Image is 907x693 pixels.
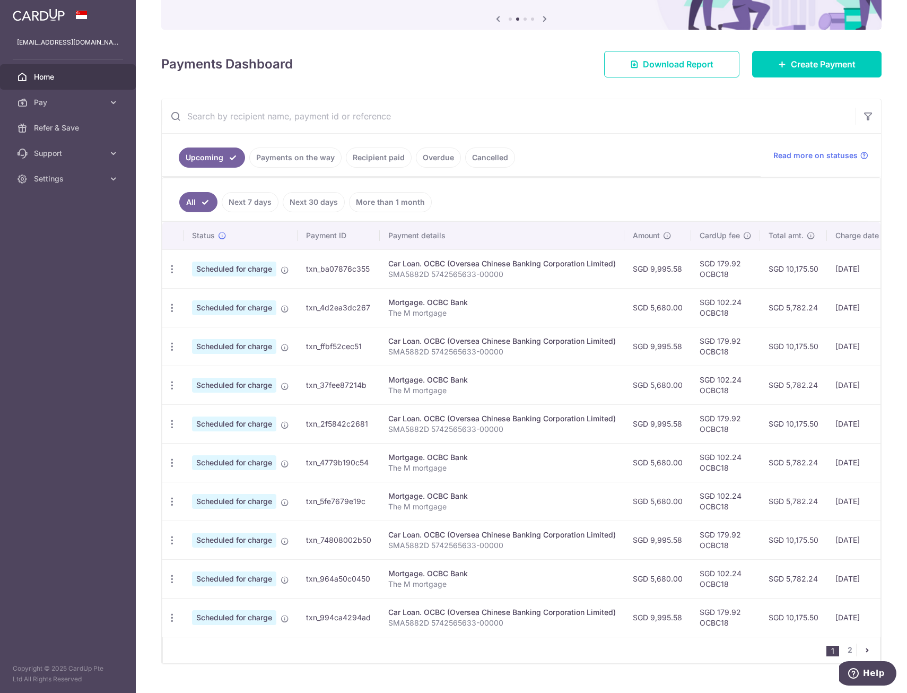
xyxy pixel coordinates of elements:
td: SGD 179.92 OCBC18 [691,249,760,288]
a: Cancelled [465,148,515,168]
span: Refer & Save [34,123,104,133]
a: All [179,192,217,212]
a: Read more on statuses [773,150,868,161]
div: Car Loan. OCBC (Oversea Chinese Banking Corporation Limited) [388,413,616,424]
td: SGD 5,680.00 [624,366,691,404]
td: txn_5fe7679e19c [298,482,380,521]
a: Recipient paid [346,148,412,168]
span: Scheduled for charge [192,571,276,586]
span: Home [34,72,104,82]
td: SGD 5,782.24 [760,559,827,598]
h4: Payments Dashboard [161,55,293,74]
span: Scheduled for charge [192,417,276,431]
p: The M mortgage [388,501,616,512]
td: txn_ba07876c355 [298,249,380,288]
td: [DATE] [827,598,899,637]
td: SGD 102.24 OCBC18 [691,366,760,404]
td: txn_ffbf52cec51 [298,327,380,366]
td: SGD 9,995.58 [624,598,691,637]
td: txn_74808002b50 [298,521,380,559]
a: Overdue [416,148,461,168]
span: Settings [34,174,104,184]
td: SGD 102.24 OCBC18 [691,482,760,521]
p: The M mortgage [388,463,616,473]
nav: pager [826,637,880,663]
td: txn_964a50c0450 [298,559,380,598]
div: Mortgage. OCBC Bank [388,375,616,385]
p: SMA5882D 5742565633-00000 [388,618,616,628]
td: [DATE] [827,288,899,327]
span: Create Payment [791,58,856,71]
span: Charge date [835,230,879,241]
td: [DATE] [827,404,899,443]
span: Scheduled for charge [192,610,276,625]
span: Status [192,230,215,241]
td: SGD 10,175.50 [760,249,827,288]
div: Mortgage. OCBC Bank [388,568,616,579]
span: Scheduled for charge [192,378,276,393]
td: SGD 10,175.50 [760,404,827,443]
th: Payment ID [298,222,380,249]
div: Mortgage. OCBC Bank [388,491,616,501]
p: The M mortgage [388,579,616,590]
td: SGD 10,175.50 [760,598,827,637]
span: Total amt. [769,230,804,241]
td: [DATE] [827,249,899,288]
div: Car Loan. OCBC (Oversea Chinese Banking Corporation Limited) [388,607,616,618]
th: Payment details [380,222,624,249]
td: txn_994ca4294ad [298,598,380,637]
span: Scheduled for charge [192,533,276,548]
td: txn_4779b190c54 [298,443,380,482]
td: [DATE] [827,482,899,521]
td: [DATE] [827,366,899,404]
span: Scheduled for charge [192,262,276,276]
td: SGD 102.24 OCBC18 [691,559,760,598]
p: SMA5882D 5742565633-00000 [388,346,616,357]
a: 2 [843,644,856,656]
p: The M mortgage [388,308,616,318]
td: [DATE] [827,327,899,366]
td: SGD 179.92 OCBC18 [691,404,760,443]
span: Pay [34,97,104,108]
td: SGD 5,782.24 [760,482,827,521]
td: SGD 10,175.50 [760,521,827,559]
td: SGD 5,782.24 [760,366,827,404]
a: Create Payment [752,51,882,77]
td: SGD 10,175.50 [760,327,827,366]
a: Next 7 days [222,192,278,212]
a: Download Report [604,51,739,77]
td: [DATE] [827,443,899,482]
span: Read more on statuses [773,150,858,161]
td: SGD 102.24 OCBC18 [691,288,760,327]
td: SGD 9,995.58 [624,404,691,443]
span: Amount [633,230,660,241]
td: SGD 5,782.24 [760,288,827,327]
td: [DATE] [827,559,899,598]
span: Scheduled for charge [192,300,276,315]
div: Mortgage. OCBC Bank [388,452,616,463]
a: Upcoming [179,148,245,168]
a: More than 1 month [349,192,432,212]
p: SMA5882D 5742565633-00000 [388,269,616,280]
input: Search by recipient name, payment id or reference [162,99,856,133]
td: SGD 9,995.58 [624,249,691,288]
span: Scheduled for charge [192,494,276,509]
td: SGD 179.92 OCBC18 [691,598,760,637]
a: Payments on the way [249,148,342,168]
td: SGD 5,680.00 [624,443,691,482]
a: Next 30 days [283,192,345,212]
iframe: Opens a widget where you can find more information [839,661,896,688]
td: SGD 179.92 OCBC18 [691,327,760,366]
td: SGD 9,995.58 [624,327,691,366]
div: Mortgage. OCBC Bank [388,297,616,308]
td: [DATE] [827,521,899,559]
div: Car Loan. OCBC (Oversea Chinese Banking Corporation Limited) [388,530,616,540]
li: 1 [826,646,839,656]
p: SMA5882D 5742565633-00000 [388,424,616,435]
td: txn_4d2ea3dc267 [298,288,380,327]
td: SGD 5,680.00 [624,288,691,327]
span: Scheduled for charge [192,339,276,354]
span: CardUp fee [700,230,740,241]
td: txn_37fee87214b [298,366,380,404]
